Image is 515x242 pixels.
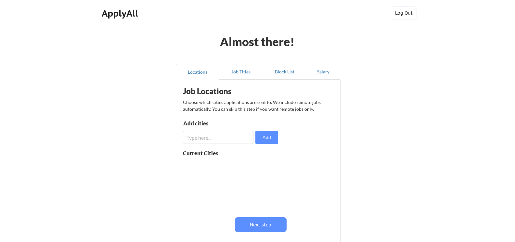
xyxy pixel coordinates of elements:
[391,6,417,19] button: Log Out
[102,8,140,19] div: ApplyAll
[219,64,263,80] button: Job Titles
[183,131,253,144] input: Type here...
[235,217,287,232] button: Next step
[306,64,341,80] button: Salary
[183,87,265,95] div: Job Locations
[263,64,306,80] button: Block List
[183,121,251,126] div: Add cities
[183,150,232,156] div: Current Cities
[255,131,278,144] button: Add
[212,36,303,47] div: Almost there!
[183,99,332,112] div: Choose which cities applications are sent to. We include remote jobs automatically. You can skip ...
[176,64,219,80] button: Locations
